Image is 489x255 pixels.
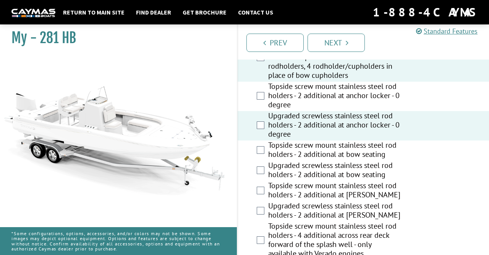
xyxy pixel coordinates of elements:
[234,7,277,17] a: Contact Us
[373,4,478,21] div: 1-888-4CAYMAS
[416,27,478,36] a: Standard Features
[11,227,225,255] p: *Some configurations, options, accessories, and/or colors may not be shown. Some images may depic...
[59,7,128,17] a: Return to main site
[268,181,401,201] label: Topside screw mount stainless steel rod holders - 2 additional at [PERSON_NAME]
[268,111,401,140] label: Upgraded screwless stainless steel rod holders - 2 additional at anchor locker - 0 degree
[268,201,401,221] label: Upgraded screwless stainless steel rod holders - 2 additional at [PERSON_NAME]
[268,140,401,161] label: Topside screw mount stainless steel rod holders - 2 additional at bow seating
[11,9,55,17] img: white-logo-c9c8dbefe5ff5ceceb0f0178aa75bf4bb51f6bca0971e226c86eb53dfe498488.png
[268,82,401,111] label: Topside screw mount stainless steel rod holders - 2 additional at anchor locker - 0 degree
[179,7,230,17] a: Get Brochure
[268,161,401,181] label: Upgraded screwless stainless steel rod holders - 2 additional at bow seating
[244,32,489,52] ul: Pagination
[308,34,365,52] a: Next
[132,7,175,17] a: Find Dealer
[11,29,218,47] h1: My - 281 HB
[246,34,304,52] a: Prev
